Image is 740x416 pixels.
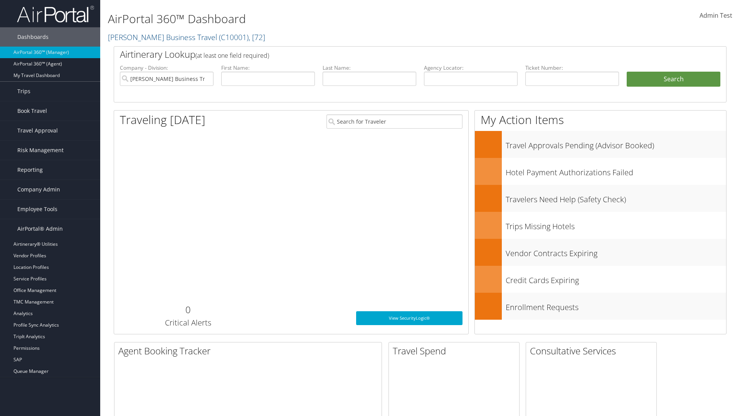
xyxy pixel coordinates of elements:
[393,344,519,357] h2: Travel Spend
[326,114,462,129] input: Search for Traveler
[120,112,205,128] h1: Traveling [DATE]
[17,180,60,199] span: Company Admin
[219,32,249,42] span: ( C10001 )
[530,344,656,357] h2: Consultative Services
[700,4,732,28] a: Admin Test
[120,64,214,72] label: Company - Division:
[120,48,669,61] h2: Airtinerary Lookup
[17,121,58,140] span: Travel Approval
[108,11,524,27] h1: AirPortal 360™ Dashboard
[506,163,726,178] h3: Hotel Payment Authorizations Failed
[506,190,726,205] h3: Travelers Need Help (Safety Check)
[627,72,720,87] button: Search
[475,131,726,158] a: Travel Approvals Pending (Advisor Booked)
[475,112,726,128] h1: My Action Items
[506,244,726,259] h3: Vendor Contracts Expiring
[475,293,726,320] a: Enrollment Requests
[120,303,256,316] h2: 0
[475,212,726,239] a: Trips Missing Hotels
[475,239,726,266] a: Vendor Contracts Expiring
[17,219,63,238] span: AirPortal® Admin
[506,298,726,313] h3: Enrollment Requests
[356,311,462,325] a: View SecurityLogic®
[525,64,619,72] label: Ticket Number:
[475,266,726,293] a: Credit Cards Expiring
[17,160,43,179] span: Reporting
[108,32,265,42] a: [PERSON_NAME] Business Travel
[17,200,57,219] span: Employee Tools
[475,185,726,212] a: Travelers Need Help (Safety Check)
[506,271,726,286] h3: Credit Cards Expiring
[17,5,94,23] img: airportal-logo.png
[221,64,315,72] label: First Name:
[17,101,47,121] span: Book Travel
[118,344,382,357] h2: Agent Booking Tracker
[249,32,265,42] span: , [ 72 ]
[17,82,30,101] span: Trips
[506,136,726,151] h3: Travel Approvals Pending (Advisor Booked)
[120,317,256,328] h3: Critical Alerts
[506,217,726,232] h3: Trips Missing Hotels
[17,27,49,47] span: Dashboards
[475,158,726,185] a: Hotel Payment Authorizations Failed
[17,141,64,160] span: Risk Management
[323,64,416,72] label: Last Name:
[424,64,518,72] label: Agency Locator:
[195,51,269,60] span: (at least one field required)
[700,11,732,20] span: Admin Test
